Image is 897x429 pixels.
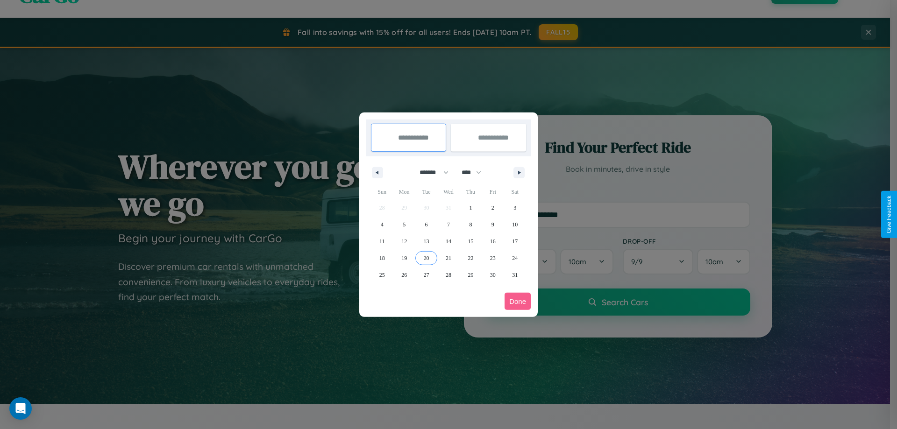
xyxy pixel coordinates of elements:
[437,184,459,199] span: Wed
[482,199,504,216] button: 2
[424,233,429,250] span: 13
[490,233,496,250] span: 16
[513,199,516,216] span: 3
[504,233,526,250] button: 17
[460,233,482,250] button: 15
[447,216,450,233] span: 7
[9,397,32,420] div: Open Intercom Messenger
[415,233,437,250] button: 13
[393,250,415,267] button: 19
[379,233,385,250] span: 11
[460,267,482,283] button: 29
[403,216,406,233] span: 5
[425,216,428,233] span: 6
[491,216,494,233] span: 9
[482,233,504,250] button: 16
[504,267,526,283] button: 31
[437,233,459,250] button: 14
[371,233,393,250] button: 11
[482,267,504,283] button: 30
[393,267,415,283] button: 26
[415,216,437,233] button: 6
[468,233,473,250] span: 15
[460,184,482,199] span: Thu
[393,216,415,233] button: 5
[504,216,526,233] button: 10
[491,199,494,216] span: 2
[424,267,429,283] span: 27
[437,267,459,283] button: 28
[371,267,393,283] button: 25
[401,233,407,250] span: 12
[401,267,407,283] span: 26
[469,199,472,216] span: 1
[512,216,518,233] span: 10
[415,250,437,267] button: 20
[504,250,526,267] button: 24
[437,250,459,267] button: 21
[371,216,393,233] button: 4
[460,216,482,233] button: 8
[371,184,393,199] span: Sun
[512,250,518,267] span: 24
[371,250,393,267] button: 18
[415,267,437,283] button: 27
[468,267,473,283] span: 29
[512,233,518,250] span: 17
[469,216,472,233] span: 8
[446,267,451,283] span: 28
[468,250,473,267] span: 22
[446,233,451,250] span: 14
[504,199,526,216] button: 3
[490,267,496,283] span: 30
[505,293,531,310] button: Done
[415,184,437,199] span: Tue
[381,216,384,233] span: 4
[401,250,407,267] span: 19
[393,184,415,199] span: Mon
[482,216,504,233] button: 9
[379,267,385,283] span: 25
[482,250,504,267] button: 23
[512,267,518,283] span: 31
[460,250,482,267] button: 22
[446,250,451,267] span: 21
[437,216,459,233] button: 7
[424,250,429,267] span: 20
[490,250,496,267] span: 23
[886,196,892,233] div: Give Feedback
[504,184,526,199] span: Sat
[393,233,415,250] button: 12
[460,199,482,216] button: 1
[379,250,385,267] span: 18
[482,184,504,199] span: Fri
